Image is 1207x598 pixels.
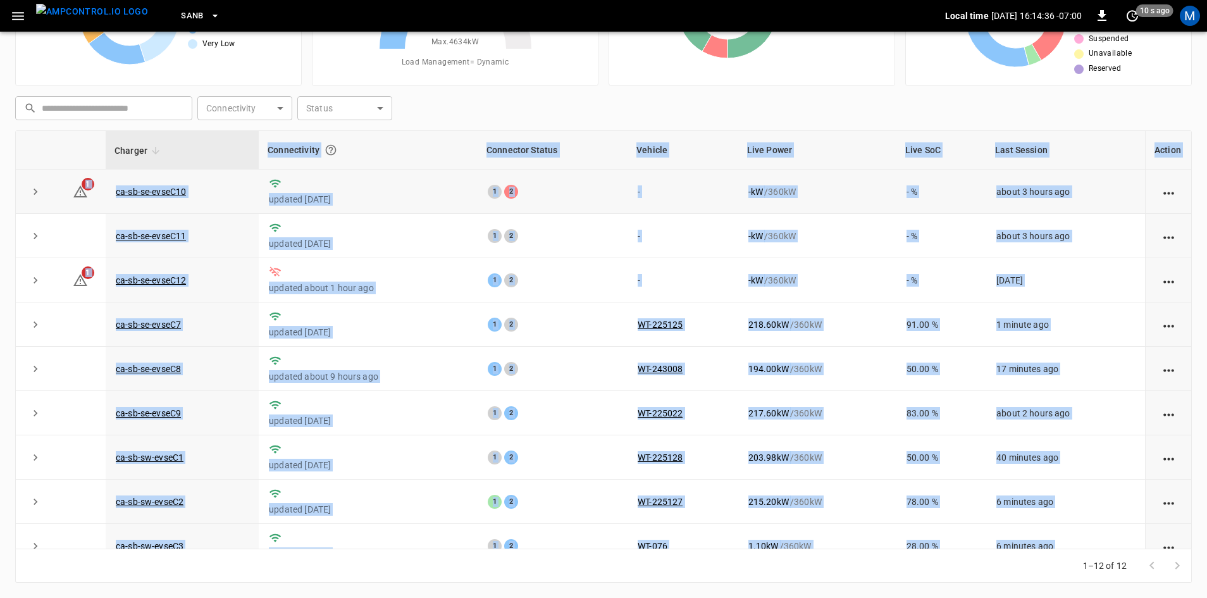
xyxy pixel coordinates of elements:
[638,452,683,463] a: WT-225128
[116,320,181,330] a: ca-sb-se-evseC7
[1180,6,1200,26] div: profile-icon
[116,364,181,374] a: ca-sb-se-evseC8
[638,364,683,374] a: WT-243008
[26,537,45,556] button: expand row
[1161,230,1177,242] div: action cell options
[748,451,886,464] div: / 360 kW
[504,185,518,199] div: 2
[748,407,789,420] p: 217.60 kW
[1089,47,1132,60] span: Unavailable
[991,9,1082,22] p: [DATE] 16:14:36 -07:00
[26,359,45,378] button: expand row
[896,302,986,347] td: 91.00 %
[116,408,181,418] a: ca-sb-se-evseC9
[986,258,1145,302] td: [DATE]
[1089,63,1121,75] span: Reserved
[748,540,886,552] div: / 360 kW
[488,318,502,332] div: 1
[896,480,986,524] td: 78.00 %
[1161,540,1177,552] div: action cell options
[181,9,204,23] span: SanB
[1161,407,1177,420] div: action cell options
[269,237,467,250] p: updated [DATE]
[986,435,1145,480] td: 40 minutes ago
[986,214,1145,258] td: about 3 hours ago
[748,495,789,508] p: 215.20 kW
[269,547,467,560] p: updated [DATE]
[896,131,986,170] th: Live SoC
[116,275,186,285] a: ca-sb-se-evseC12
[116,187,186,197] a: ca-sb-se-evseC10
[945,9,989,22] p: Local time
[82,266,94,279] span: 1
[504,362,518,376] div: 2
[269,503,467,516] p: updated [DATE]
[116,497,183,507] a: ca-sb-sw-evseC2
[488,229,502,243] div: 1
[116,541,183,551] a: ca-sb-sw-evseC3
[896,347,986,391] td: 50.00 %
[319,139,342,161] button: Connection between the charger and our software.
[748,407,886,420] div: / 360 kW
[748,540,779,552] p: 1.10 kW
[202,38,235,51] span: Very Low
[1161,363,1177,375] div: action cell options
[504,229,518,243] div: 2
[748,363,789,375] p: 194.00 kW
[638,497,683,507] a: WT-225127
[26,182,45,201] button: expand row
[269,459,467,471] p: updated [DATE]
[488,495,502,509] div: 1
[26,448,45,467] button: expand row
[402,56,509,69] span: Load Management = Dynamic
[748,495,886,508] div: / 360 kW
[896,524,986,568] td: 28.00 %
[986,347,1145,391] td: 17 minutes ago
[986,170,1145,214] td: about 3 hours ago
[26,315,45,334] button: expand row
[1161,495,1177,508] div: action cell options
[478,131,628,170] th: Connector Status
[986,302,1145,347] td: 1 minute ago
[1089,33,1129,46] span: Suspended
[748,451,789,464] p: 203.98 kW
[628,170,738,214] td: -
[1161,274,1177,287] div: action cell options
[504,495,518,509] div: 2
[431,36,479,49] span: Max. 4634 kW
[116,231,186,241] a: ca-sb-se-evseC11
[986,480,1145,524] td: 6 minutes ago
[26,404,45,423] button: expand row
[1136,4,1173,17] span: 10 s ago
[488,451,502,464] div: 1
[1145,131,1191,170] th: Action
[1083,559,1127,572] p: 1–12 of 12
[748,230,763,242] p: - kW
[1161,451,1177,464] div: action cell options
[638,541,667,551] a: WT-076
[116,452,183,463] a: ca-sb-sw-evseC1
[748,363,886,375] div: / 360 kW
[628,214,738,258] td: -
[628,258,738,302] td: -
[896,258,986,302] td: - %
[488,539,502,553] div: 1
[269,370,467,383] p: updated about 9 hours ago
[638,320,683,330] a: WT-225125
[1161,318,1177,331] div: action cell options
[896,170,986,214] td: - %
[896,391,986,435] td: 83.00 %
[488,406,502,420] div: 1
[748,274,763,287] p: - kW
[269,326,467,339] p: updated [DATE]
[628,131,738,170] th: Vehicle
[748,274,886,287] div: / 360 kW
[82,178,94,190] span: 1
[488,362,502,376] div: 1
[748,185,886,198] div: / 360 kW
[73,185,88,196] a: 1
[1161,185,1177,198] div: action cell options
[36,4,148,20] img: ampcontrol.io logo
[748,318,789,331] p: 218.60 kW
[26,271,45,290] button: expand row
